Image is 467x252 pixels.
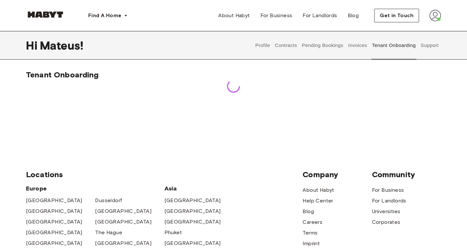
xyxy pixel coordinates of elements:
[420,31,439,60] button: Support
[95,218,151,226] a: [GEOGRAPHIC_DATA]
[26,11,65,18] img: Habyt
[26,185,164,192] span: Europe
[40,39,83,52] span: Mateus !
[372,197,406,205] a: For Landlords
[371,31,417,60] button: Tenant Onboarding
[372,208,401,215] a: Universities
[303,197,333,205] a: Help Center
[218,12,250,19] span: About Habyt
[26,197,82,204] a: [GEOGRAPHIC_DATA]
[164,197,221,204] a: [GEOGRAPHIC_DATA]
[348,12,359,19] span: Blog
[253,31,441,60] div: user profile tabs
[26,229,82,236] a: [GEOGRAPHIC_DATA]
[347,31,368,60] button: Invoices
[255,31,271,60] button: Profile
[26,207,82,215] a: [GEOGRAPHIC_DATA]
[297,9,342,22] a: For Landlords
[213,9,255,22] a: About Habyt
[372,218,401,226] a: Corporates
[95,239,151,247] a: [GEOGRAPHIC_DATA]
[303,170,372,179] span: Company
[303,229,317,237] a: Terms
[303,186,334,194] a: About Habyt
[342,9,364,22] a: Blog
[255,9,298,22] a: For Business
[26,39,40,52] span: Hi
[372,186,404,194] a: For Business
[95,229,122,236] a: The Hague
[164,207,221,215] a: [GEOGRAPHIC_DATA]
[26,239,82,247] a: [GEOGRAPHIC_DATA]
[164,239,221,247] a: [GEOGRAPHIC_DATA]
[274,31,298,60] button: Contracts
[260,12,293,19] span: For Business
[301,31,344,60] button: Pending Bookings
[26,170,303,179] span: Locations
[164,185,233,192] span: Asia
[303,12,337,19] span: For Landlords
[303,240,320,247] a: Imprint
[372,170,441,179] span: Community
[164,229,182,236] a: Phuket
[95,207,151,215] a: [GEOGRAPHIC_DATA]
[429,10,441,21] img: avatar
[164,218,221,226] a: [GEOGRAPHIC_DATA]
[380,12,413,19] span: Get in Touch
[303,208,314,215] a: Blog
[303,218,322,226] a: Careers
[26,218,82,226] a: [GEOGRAPHIC_DATA]
[374,9,419,22] button: Get in Touch
[95,197,122,204] a: Dusseldorf
[83,9,133,22] button: Find A Home
[26,70,99,79] span: Tenant Onboarding
[88,12,121,19] span: Find A Home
